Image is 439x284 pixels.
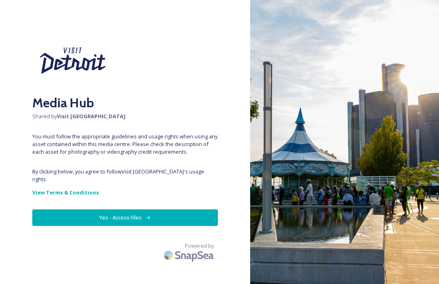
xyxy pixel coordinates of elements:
strong: View Terms & Conditions [32,189,99,196]
strong: Visit [GEOGRAPHIC_DATA] [57,113,125,120]
img: Visit%20Detroit%20New%202024.svg [32,32,113,89]
span: Powered by [185,242,214,250]
span: Shared by [32,113,218,120]
a: View Terms & Conditions [32,188,218,197]
h2: Media Hub [32,93,218,113]
img: SnapSea Logo [161,246,218,265]
span: You must follow the appropriate guidelines and usage rights when using any asset contained within... [32,133,218,156]
span: By clicking below, you agree to follow Visit [GEOGRAPHIC_DATA] 's usage rights. [32,168,218,183]
button: Yes - Access Files [32,209,218,226]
